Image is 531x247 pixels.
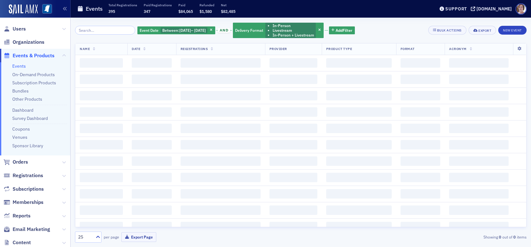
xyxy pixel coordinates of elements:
[80,124,123,133] span: ‌
[401,91,440,100] span: ‌
[144,3,172,7] p: Paid Registrations
[12,72,55,77] a: On-Demand Products
[179,28,206,33] span: –
[121,232,156,242] button: Export Page
[80,58,123,68] span: ‌
[132,222,171,231] span: ‌
[216,28,232,33] button: and
[132,47,140,51] span: Date
[273,33,314,37] li: In-Person + Livestream
[132,107,171,117] span: ‌
[178,3,193,7] p: Paid
[269,124,317,133] span: ‌
[269,205,317,215] span: ‌
[449,140,509,149] span: ‌
[86,5,103,13] h1: Events
[3,226,50,233] a: Email Marketing
[181,58,261,68] span: ‌
[516,3,527,14] span: Profile
[13,186,44,193] span: Subscriptions
[445,6,467,12] div: Support
[140,28,159,33] span: Event Date
[235,28,263,33] span: Delivery Format
[181,107,261,117] span: ‌
[428,26,466,35] button: Bulk Actions
[12,134,27,140] a: Venues
[326,173,392,182] span: ‌
[449,205,509,215] span: ‌
[401,173,440,182] span: ‌
[469,26,496,35] button: Export
[329,26,355,34] button: AddFilter
[269,75,317,84] span: ‌
[181,222,261,231] span: ‌
[326,156,392,166] span: ‌
[13,199,43,206] span: Memberships
[78,234,92,240] div: 25
[449,124,509,133] span: ‌
[13,172,43,179] span: Registrations
[3,39,44,46] a: Organizations
[326,58,392,68] span: ‌
[326,140,392,149] span: ‌
[181,91,261,100] span: ‌
[80,222,123,231] span: ‌
[326,222,392,231] span: ‌
[199,3,214,7] p: Refunded
[326,205,392,215] span: ‌
[326,75,392,84] span: ‌
[269,107,317,117] span: ‌
[221,3,235,7] p: Net
[3,25,26,32] a: Users
[13,212,31,219] span: Reports
[401,47,414,51] span: Format
[478,29,491,32] div: Export
[12,63,26,69] a: Events
[13,239,31,246] span: Content
[194,28,206,33] span: [DATE]
[476,6,512,12] div: [DOMAIN_NAME]
[199,9,212,14] span: $1,580
[80,107,123,117] span: ‌
[179,28,191,33] span: [DATE]
[12,107,33,113] a: Dashboard
[269,58,317,68] span: ‌
[80,156,123,166] span: ‌
[269,222,317,231] span: ‌
[336,27,352,33] span: Add Filter
[512,234,517,240] strong: 0
[12,115,48,121] a: Survey Dashboard
[108,3,137,7] p: Total Registrations
[12,80,56,86] a: Subscription Products
[132,91,171,100] span: ‌
[132,205,171,215] span: ‌
[80,75,123,84] span: ‌
[401,205,440,215] span: ‌
[3,199,43,206] a: Memberships
[12,88,29,94] a: Bundles
[449,58,509,68] span: ‌
[269,189,317,199] span: ‌
[132,75,171,84] span: ‌
[132,189,171,199] span: ‌
[273,23,314,28] li: In-Person
[80,47,90,51] span: Name
[42,4,52,14] img: SailAMX
[178,9,193,14] span: $84,065
[449,173,509,182] span: ‌
[12,96,42,102] a: Other Products
[449,47,467,51] span: Acronym
[498,26,527,35] button: New Event
[80,140,123,149] span: ‌
[181,205,261,215] span: ‌
[449,75,509,84] span: ‌
[273,28,314,33] li: Livestream
[471,7,514,11] button: [DOMAIN_NAME]
[401,124,440,133] span: ‌
[326,47,352,51] span: Product Type
[132,124,171,133] span: ‌
[401,222,440,231] span: ‌
[9,4,38,14] img: SailAMX
[326,91,392,100] span: ‌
